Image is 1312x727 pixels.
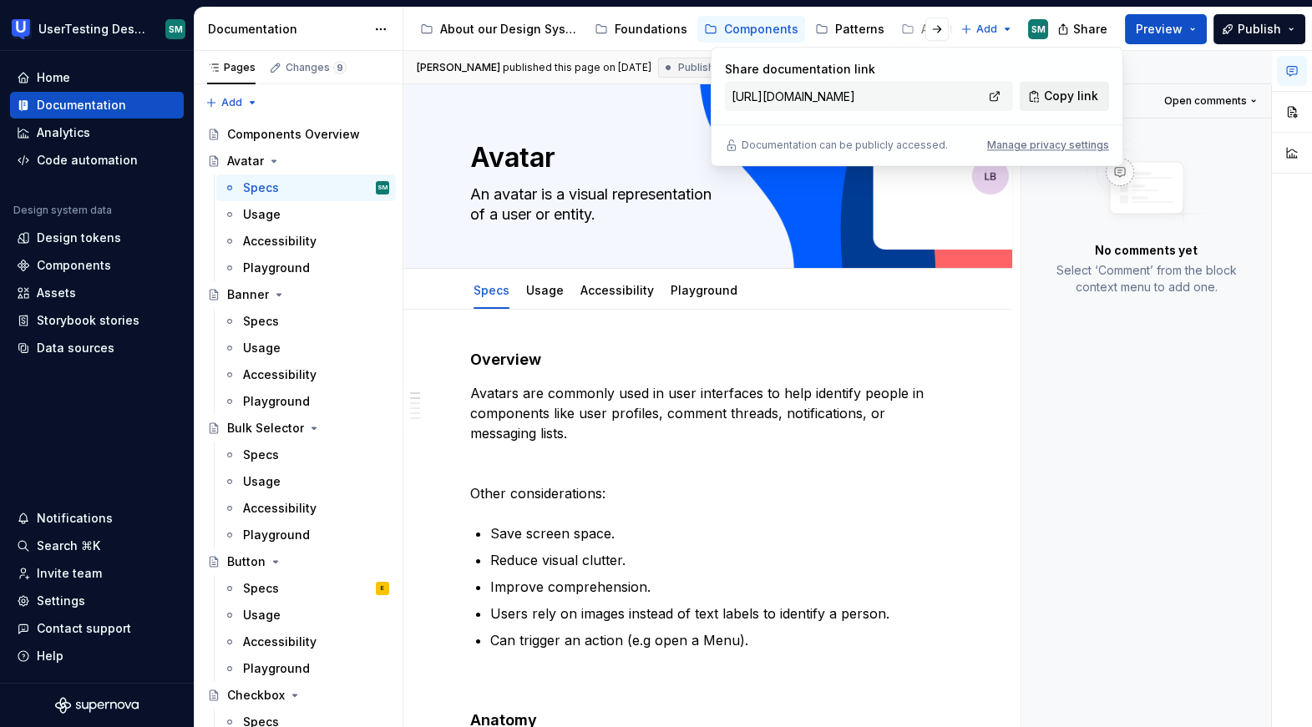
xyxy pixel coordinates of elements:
div: Specs [243,313,279,330]
div: SM [1031,23,1046,36]
a: Home [10,64,184,91]
button: Preview [1125,14,1207,44]
div: Accessibility [243,366,317,383]
a: Playground [216,522,396,548]
button: Contact support [10,615,184,642]
div: Documentation [37,97,126,114]
div: Help [37,648,63,664]
a: Components Overview [200,121,396,148]
p: Select ‘Comment’ from the block context menu to add one. [1041,262,1251,295]
span: Published [678,61,727,74]
p: Other considerations: [470,483,945,503]
a: Usage [216,201,396,228]
button: Copy link [1020,81,1109,111]
div: Contact support [37,620,131,637]
span: [PERSON_NAME] [417,61,500,74]
div: Specs [243,580,279,597]
a: Storybook stories [10,307,184,334]
div: SM [169,23,183,36]
span: Share [1073,21,1107,38]
div: Analytics [37,124,90,141]
div: Components Overview [227,126,360,143]
span: Publish [1238,21,1281,38]
div: Playground [243,393,310,410]
a: Usage [526,283,564,297]
div: Pages [207,61,256,74]
a: Avatar [200,148,396,174]
div: Accessibility [574,272,661,307]
a: Code automation [10,147,184,174]
div: Playground [243,660,310,677]
a: Accessibility [216,495,396,522]
div: E [381,580,384,597]
button: Search ⌘K [10,533,184,559]
a: Playground [671,283,737,297]
div: Components [37,257,111,274]
div: Page tree [413,13,952,46]
div: Specs [467,272,516,307]
div: Bulk Selector [227,420,304,437]
div: Design tokens [37,230,121,246]
span: Copy link [1044,88,1098,104]
a: Playground [216,388,396,415]
a: Usage [216,602,396,629]
p: Save screen space. [490,523,945,543]
a: Foundations [588,16,694,43]
a: About our Design System [413,16,585,43]
div: Usage [243,206,281,223]
div: Accessibility [243,634,317,650]
button: Share [1049,14,1118,44]
button: Add [200,91,263,114]
p: Users rely on images instead of text labels to identify a person. [490,603,945,624]
div: Documentation [208,21,366,38]
a: SpecsSM [216,174,396,201]
div: Settings [37,593,85,609]
p: Share documentation link [725,61,1013,78]
a: Data sources [10,335,184,361]
div: Usage [243,340,281,356]
div: Accessibility [243,233,317,250]
div: Playground [243,260,310,276]
div: published this page on [DATE] [503,61,651,74]
a: Analytics [10,119,184,146]
a: Documentation [10,92,184,119]
a: Accessibility [216,361,396,388]
svg: Supernova Logo [55,697,139,714]
div: Home [37,69,70,86]
div: Invite team [37,565,102,582]
div: Specs [243,447,279,463]
p: Reduce visual clutter. [490,550,945,570]
div: Banner [227,286,269,303]
a: Accessibility [580,283,654,297]
a: Accessibility [216,629,396,655]
span: Add [221,96,242,109]
a: Banner [200,281,396,308]
div: Search ⌘K [37,538,100,554]
div: Button [227,553,266,570]
p: Documentation can be publicly accessed. [742,139,948,152]
a: Usage [216,468,396,495]
div: Playground [664,272,744,307]
button: Publish [1213,14,1305,44]
div: UserTesting Design System [38,21,145,38]
div: Usage [243,607,281,624]
a: Playground [216,655,396,682]
div: Assets [37,285,76,301]
a: Settings [10,588,184,614]
span: 9 [333,61,347,74]
p: Avatars are commonly used in user interfaces to help identify people in components like user prof... [470,383,945,443]
div: Changes [286,61,347,74]
a: Checkbox [200,682,396,709]
button: Open comments [1157,89,1264,113]
button: Manage privacy settings [987,139,1109,152]
button: Add [955,18,1018,41]
a: Playground [216,255,396,281]
button: UserTesting Design SystemSM [3,11,190,47]
a: Specs [216,308,396,335]
div: Design system data [13,204,112,217]
textarea: Avatar [467,138,942,178]
div: Usage [519,272,570,307]
div: SM [377,179,388,196]
button: Help [10,643,184,669]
